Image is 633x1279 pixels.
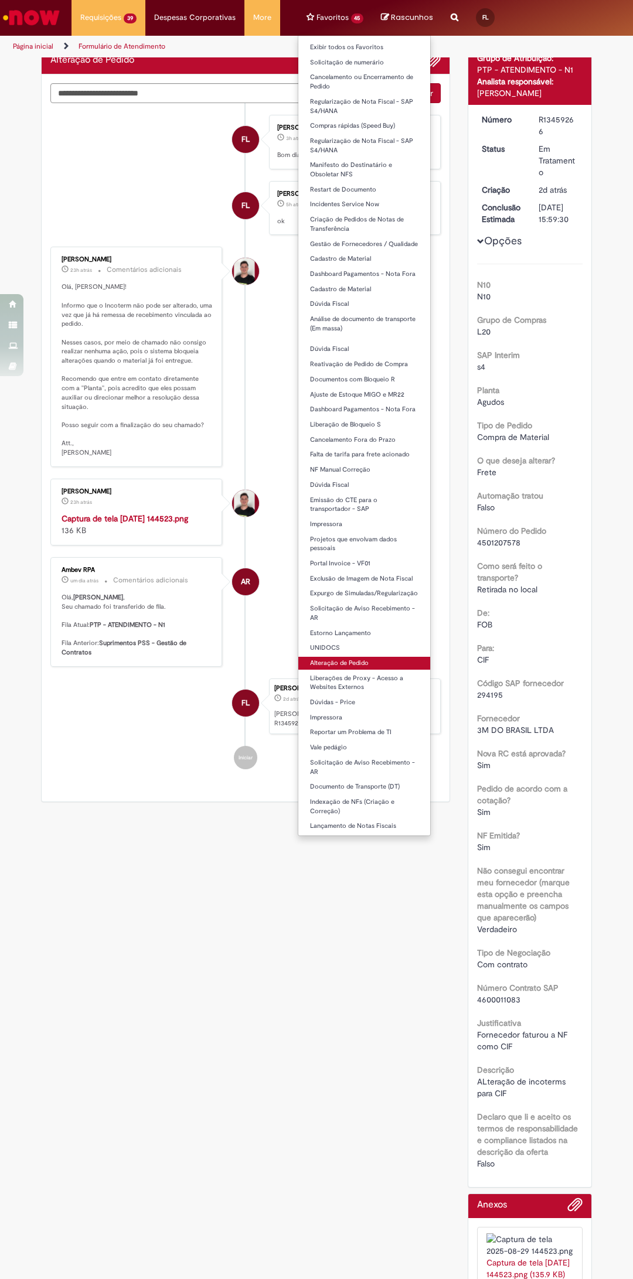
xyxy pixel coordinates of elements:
[154,12,236,23] span: Despesas Corporativas
[298,183,431,196] a: Restart de Documento
[351,13,364,23] span: 45
[80,12,121,23] span: Requisições
[298,533,431,555] a: Projetos que envolvam dados pessoais
[477,1200,507,1210] h2: Anexos
[539,202,578,225] div: [DATE] 15:59:30
[477,994,520,1005] span: 4600011083
[277,190,428,197] div: [PERSON_NAME]
[298,572,431,585] a: Exclusão de Imagem de Nota Fiscal
[477,432,549,442] span: Compra de Material
[298,741,431,754] a: Vale pedágio
[477,350,520,360] b: SAP Interim
[298,135,431,156] a: Regularização de Nota Fiscal - SAP S4/HANA
[241,192,250,220] span: FL
[298,587,431,600] a: Expurgo de Simuladas/Regularização
[277,217,428,226] p: ok
[232,258,259,285] div: Matheus Henrique Drudi
[477,959,527,970] span: Com contrato
[477,52,583,64] div: Grupo de Atribuição:
[298,557,431,570] a: Portal Invoice - VF01
[62,513,188,524] a: Captura de tela [DATE] 144523.png
[50,83,376,103] textarea: Digite sua mensagem aqui...
[391,12,433,23] span: Rascunhos
[13,42,53,51] a: Página inicial
[298,726,431,739] a: Reportar um Problema de TI
[477,1018,521,1028] b: Justificativa
[381,12,433,23] a: No momento, sua lista de rascunhos tem 0 Itens
[70,267,92,274] time: 29/08/2025 14:45:51
[477,619,492,630] span: FOB
[232,192,259,219] div: Fernando Odair De Lima
[298,494,431,516] a: Emissão do CTE para o transportador - SAP
[277,124,428,131] div: [PERSON_NAME]
[298,56,431,69] a: Solicitação de numerário
[298,820,431,833] a: Lançamento de Notas Fiscais
[286,135,305,142] time: 30/08/2025 10:41:26
[298,35,431,836] ul: Favoritos
[298,71,431,93] a: Cancelamento ou Encerramento de Pedido
[124,13,137,23] span: 39
[539,114,578,137] div: R13459266
[477,315,546,325] b: Grupo de Compras
[298,198,431,211] a: Incidentes Service Now
[283,695,302,702] span: 2d atrás
[62,256,213,263] div: [PERSON_NAME]
[477,760,491,770] span: Sim
[298,373,431,386] a: Documentos com Bloqueio R
[477,1076,568,1099] span: ALteração de incoterms para CIF
[298,756,431,778] a: Solicitação de Aviso Recebimento - AR
[90,620,165,629] b: PTP - ATENDIMENTO - N1
[298,298,431,311] a: Dúvida Fiscal
[62,513,213,536] div: 136 KB
[277,151,428,160] p: Bom dia, pode fechar como resolvido. At.te
[298,479,431,492] a: Dúvida Fiscal
[298,627,431,640] a: Estorno Lançamento
[477,537,520,548] span: 4501207578
[477,1111,578,1157] b: Declaro que li e aceito os termos de responsabilidade e compliance listados na descrição da oferta
[477,87,583,99] div: [PERSON_NAME]
[241,689,250,717] span: FL
[113,575,188,585] small: Comentários adicionais
[477,690,503,700] span: 294195
[232,490,259,517] div: Matheus Henrique Drudi
[477,983,559,993] b: Número Contrato SAP
[539,184,578,196] div: 28/08/2025 16:45:16
[426,53,441,68] button: Adicionar anexos
[286,201,305,208] time: 30/08/2025 08:52:59
[298,403,431,416] a: Dashboard Pagamentos - Nota Fora
[298,657,431,670] a: Alteração de Pedido
[477,64,583,76] div: PTP - ATENDIMENTO - N1
[298,213,431,235] a: Criação de Pedidos de Notas de Transferência
[274,685,434,692] div: [PERSON_NAME]
[477,502,495,513] span: Falso
[298,313,431,335] a: Análise de documento de transporte (Em massa)
[298,642,431,654] a: UNIDOCS
[477,455,555,466] b: O que deseja alterar?
[241,125,250,154] span: FL
[79,42,165,51] a: Formulário de Atendimento
[477,830,520,841] b: NF Emitida?
[477,865,570,923] b: Não consegui encontrar meu fornecedor (marque esta opção e preencha manualmente os campos que apa...
[50,55,134,66] h2: Alteração de Pedido Histórico de tíquete
[107,265,182,275] small: Comentários adicionais
[283,695,302,702] time: 28/08/2025 16:45:16
[477,748,566,759] b: Nova RC está aprovada?
[298,283,431,296] a: Cadastro de Material
[50,103,441,782] ul: Histórico de tíquete
[477,1158,495,1169] span: Falso
[477,1029,570,1052] span: Fornecedor faturou a NF como CIF
[298,696,431,709] a: Dúvidas - Price
[477,807,491,817] span: Sim
[298,448,431,461] a: Falta de tarifa para frete acionado
[567,1197,583,1218] button: Adicionar anexos
[62,567,213,574] div: Ambev RPA
[477,643,494,653] b: Para:
[70,267,92,274] span: 23h atrás
[477,490,543,501] b: Automação tratou
[9,36,360,57] ul: Trilhas de página
[477,678,564,688] b: Código SAP fornecedor
[298,159,431,180] a: Manifesto do Destinatário e Obsoletar NFS
[473,114,530,125] dt: Número
[477,420,532,431] b: Tipo de Pedido
[62,639,188,657] b: Suprimentos PSS - Gestão de Contratos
